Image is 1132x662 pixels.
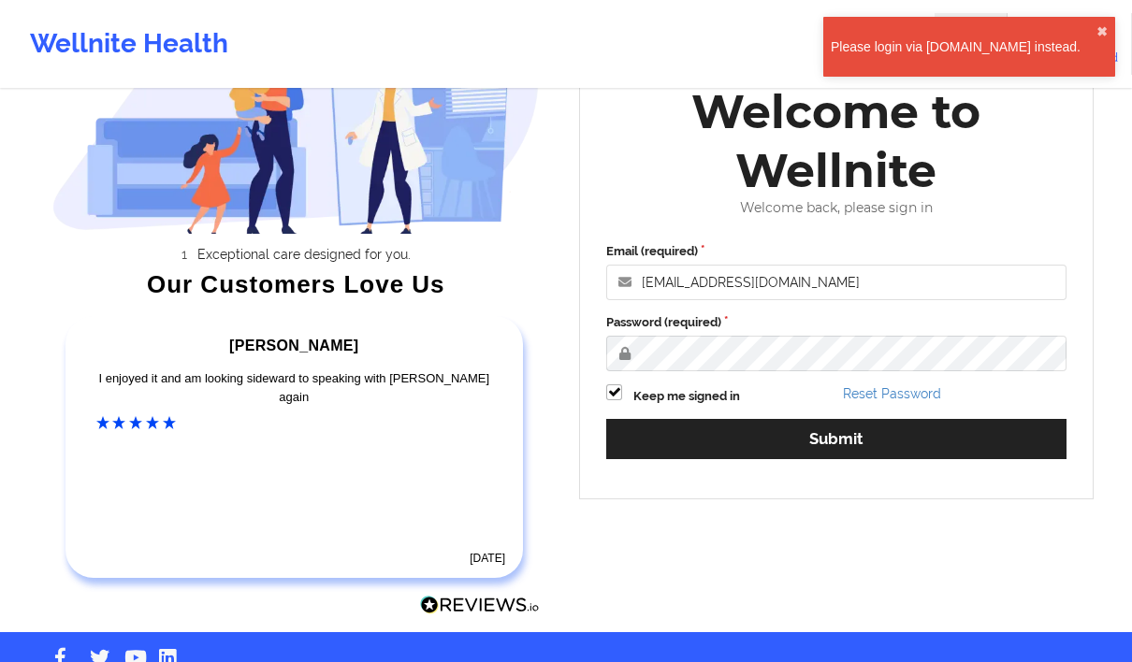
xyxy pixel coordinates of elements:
div: Please login via [DOMAIN_NAME] instead. [831,37,1096,56]
label: Password (required) [606,313,1067,332]
button: Submit [606,419,1067,459]
label: Keep me signed in [633,387,740,406]
span: [PERSON_NAME] [229,338,358,353]
time: [DATE] [470,552,505,565]
div: I enjoyed it and am looking sideward to speaking with [PERSON_NAME] again [96,369,493,407]
img: Reviews.io Logo [420,596,540,615]
li: Exceptional care designed for you. [68,247,540,262]
div: Our Customers Love Us [52,275,541,294]
input: Email address [606,265,1067,300]
a: Reviews.io Logo [420,596,540,620]
div: Welcome back, please sign in [593,200,1080,216]
label: Email (required) [606,242,1067,261]
button: close [1096,24,1108,39]
div: Welcome to Wellnite [593,82,1080,200]
a: Reset Password [843,386,941,401]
